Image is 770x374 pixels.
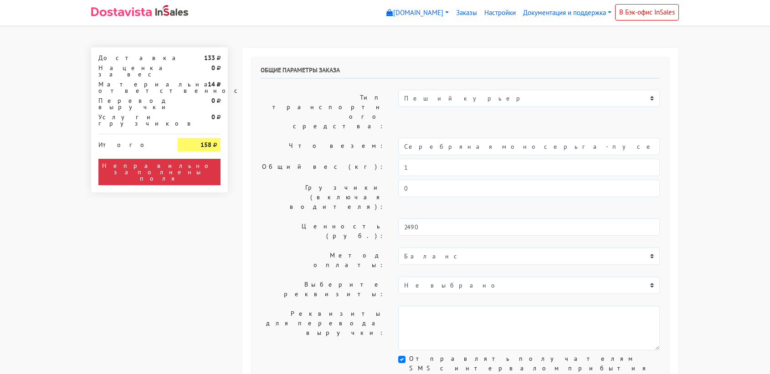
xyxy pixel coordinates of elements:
a: Заказы [452,4,481,22]
label: Реквизиты для перевода выручки: [254,306,391,350]
img: Dostavista - срочная курьерская служба доставки [91,7,152,16]
img: InSales [155,5,188,16]
a: Документация и поддержка [519,4,615,22]
div: Услуги грузчиков [92,114,171,126]
label: Выберите реквизиты: [254,277,391,302]
label: Ценность (руб.): [254,218,391,244]
div: Неправильно заполнены поля [98,159,221,185]
label: Тип транспортного средства: [254,90,391,134]
a: [DOMAIN_NAME] [383,4,452,22]
label: Что везем: [254,138,391,155]
label: Грузчики (включая водителя): [254,180,391,215]
strong: 0 [211,113,215,121]
label: Метод оплаты: [254,248,391,273]
strong: 158 [200,141,211,149]
a: Настройки [481,4,519,22]
strong: 133 [204,54,215,62]
h6: Общие параметры заказа [261,66,660,79]
div: Наценка за вес [92,65,171,77]
strong: 14 [208,80,215,88]
strong: 0 [211,64,215,72]
a: В Бэк-офис InSales [615,4,679,20]
div: Доставка [92,55,171,61]
strong: 0 [211,96,215,105]
label: Общий вес (кг): [254,159,391,176]
div: Перевод выручки [92,97,171,110]
div: Итого [98,138,164,148]
div: Материальная ответственность [92,81,171,94]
